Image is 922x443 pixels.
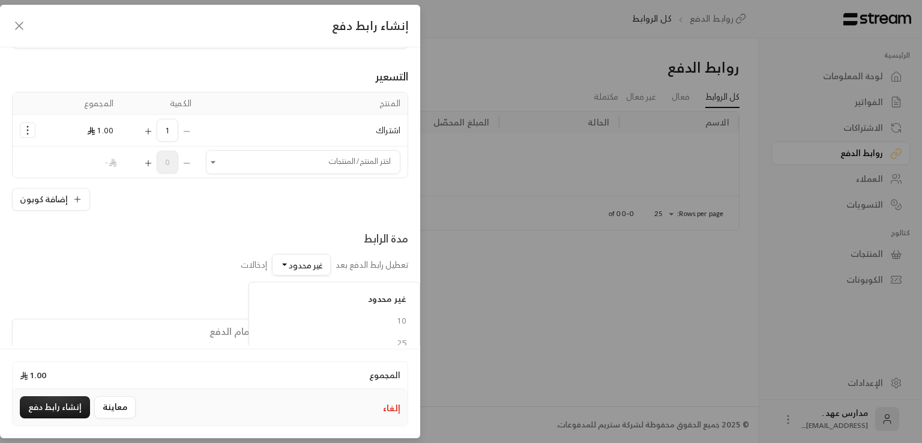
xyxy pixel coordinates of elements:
[241,257,267,272] span: إدخالات
[241,230,408,247] div: مدة الرابط
[157,119,178,142] span: 1
[383,402,400,414] button: إلغاء
[43,146,121,178] td: -
[157,151,178,173] span: 0
[397,313,406,328] span: 10
[20,369,46,381] span: 1.00
[336,257,408,272] span: تعطيل رابط الدفع بعد
[12,92,408,178] table: Selected Products
[376,122,400,137] span: اشتراك
[332,15,408,36] span: إنشاء رابط دفع
[369,369,400,381] span: المجموع
[206,155,220,169] button: Open
[20,396,90,418] button: إنشاء رابط دفع
[397,335,406,350] span: 25
[368,291,406,306] span: غير محدود
[87,122,113,137] span: 1.00
[12,188,90,211] button: إضافة كوبون
[12,68,408,85] div: التسعير
[289,258,323,273] span: غير محدود
[94,396,136,418] button: معاينة
[43,92,121,115] th: المجموع
[199,92,408,115] th: المنتج
[121,92,199,115] th: الكمية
